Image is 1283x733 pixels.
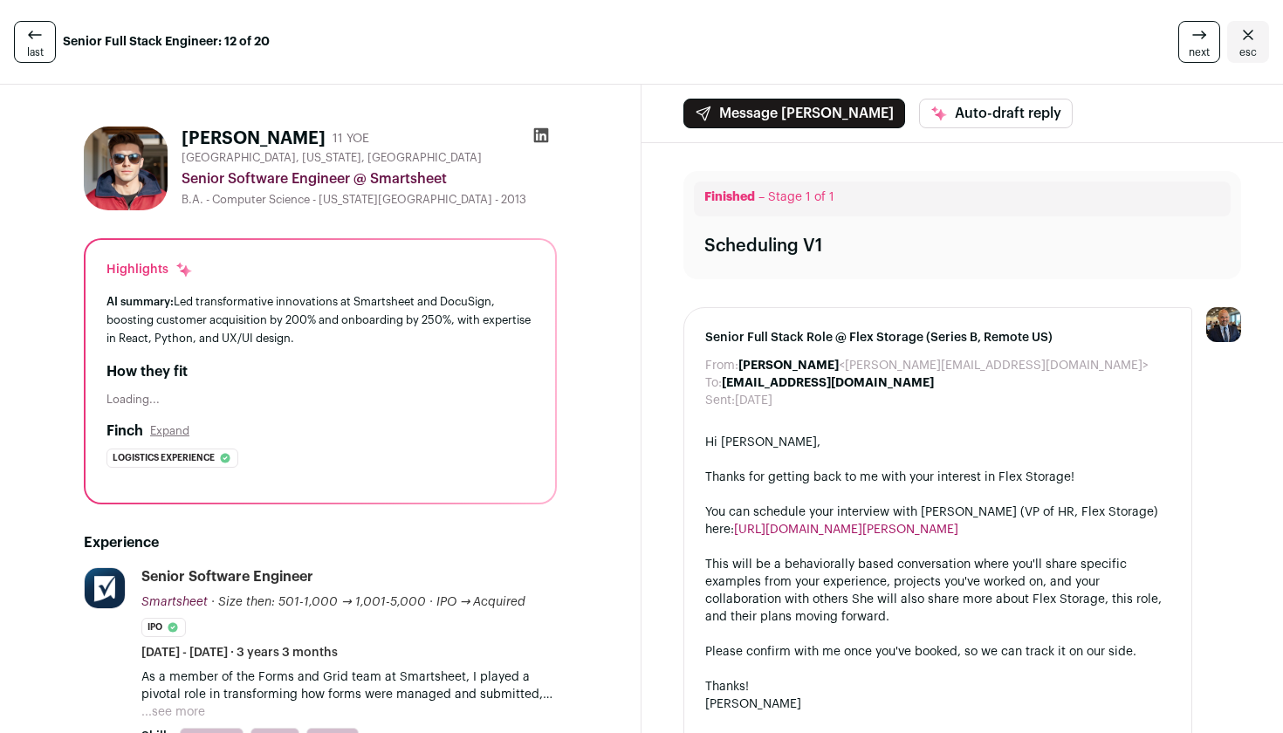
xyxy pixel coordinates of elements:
a: last [14,21,56,63]
span: esc [1239,45,1257,59]
dd: [DATE] [735,392,772,409]
div: Led transformative innovations at Smartsheet and DocuSign, boosting customer acquisition by 200% ... [106,292,534,347]
span: [GEOGRAPHIC_DATA], [US_STATE], [GEOGRAPHIC_DATA] [182,151,482,165]
a: next [1178,21,1220,63]
b: [PERSON_NAME] [738,360,839,372]
div: B.A. - Computer Science - [US_STATE][GEOGRAPHIC_DATA] - 2013 [182,193,557,207]
span: – [758,191,765,203]
div: Thanks for getting back to me with your interest in Flex Storage! [705,469,1170,486]
a: [URL][DOMAIN_NAME][PERSON_NAME] [734,524,958,536]
div: Scheduling V1 [704,234,822,258]
button: ...see more [141,703,205,721]
h2: Finch [106,421,143,442]
dt: Sent: [705,392,735,409]
span: Logistics experience [113,449,215,467]
span: Senior Full Stack Role @ Flex Storage (Series B, Remote US) [705,329,1170,346]
b: [EMAIL_ADDRESS][DOMAIN_NAME] [722,377,934,389]
span: next [1189,45,1210,59]
span: [DATE] - [DATE] · 3 years 3 months [141,644,338,661]
span: · [429,593,433,611]
a: Close [1227,21,1269,63]
div: Hi [PERSON_NAME], [705,434,1170,451]
button: Message [PERSON_NAME] [683,99,905,128]
img: 6e22a23c88d364fa56cb5ca38728e847212af0dfade4f7b8621d2f592a6c2326.jpg [85,568,125,608]
div: Highlights [106,261,193,278]
li: IPO [141,618,186,637]
span: Stage 1 of 1 [768,191,834,203]
span: Smartsheet [141,596,208,608]
dd: <[PERSON_NAME][EMAIL_ADDRESS][DOMAIN_NAME]> [738,357,1149,374]
button: Auto-draft reply [919,99,1073,128]
img: 07784e9c9acbbe7f422eaf2d0a6e1d9b22606b6278078d0819150ce741e3c514.jpg [84,127,168,210]
div: Thanks! [705,678,1170,695]
h2: Experience [84,532,557,553]
dt: To: [705,374,722,392]
h2: How they fit [106,361,534,382]
div: 11 YOE [333,130,369,147]
span: IPO → Acquired [436,596,526,608]
span: last [27,45,44,59]
dt: From: [705,357,738,374]
span: AI summary: [106,296,174,307]
div: Senior Software Engineer @ Smartsheet [182,168,557,189]
span: · Size then: 501-1,000 → 1,001-5,000 [211,596,426,608]
div: [PERSON_NAME] [705,695,1170,713]
div: Please confirm with me once you've booked, so we can track it on our side. [705,643,1170,661]
span: Finished [704,191,755,203]
h1: [PERSON_NAME] [182,127,326,151]
p: As a member of the Forms and Grid team at Smartsheet, I played a pivotal role in transforming how... [141,668,557,703]
div: This will be a behaviorally based conversation where you'll share specific examples from your exp... [705,556,1170,626]
div: Loading... [106,393,534,407]
div: You can schedule your interview with [PERSON_NAME] (VP of HR, Flex Storage) here: [705,504,1170,538]
strong: Senior Full Stack Engineer: 12 of 20 [63,33,270,51]
img: 18202275-medium_jpg [1206,307,1241,342]
div: Senior Software Engineer [141,567,313,586]
button: Expand [150,424,189,438]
